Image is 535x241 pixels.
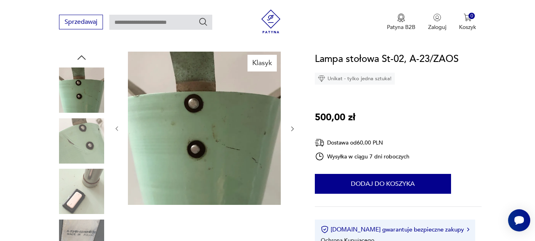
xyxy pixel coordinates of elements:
[315,110,355,125] p: 500,00 zł
[259,10,283,33] img: Patyna - sklep z meblami i dekoracjami vintage
[318,75,325,82] img: Ikona diamentu
[321,226,329,233] img: Ikona certyfikatu
[315,174,451,194] button: Dodaj do koszyka
[459,13,476,31] button: 0Koszyk
[387,13,415,31] a: Ikona medaluPatyna B2B
[59,15,103,29] button: Sprzedawaj
[59,67,104,113] img: Zdjęcie produktu Lampa stołowa St-02, A-23/ZAOS
[315,152,410,161] div: Wysyłka w ciągu 7 dni roboczych
[508,209,530,231] iframe: Smartsupp widget button
[468,13,475,19] div: 0
[467,228,469,231] img: Ikona strzałki w prawo
[248,55,277,71] div: Klasyk
[433,13,441,21] img: Ikonka użytkownika
[387,13,415,31] button: Patyna B2B
[321,226,469,233] button: [DOMAIN_NAME] gwarantuje bezpieczne zakupy
[459,23,476,31] p: Koszyk
[428,13,446,31] button: Zaloguj
[387,23,415,31] p: Patyna B2B
[315,138,410,148] div: Dostawa od 60,00 PLN
[315,52,459,67] h1: Lampa stołowa St-02, A-23/ZAOS
[464,13,472,21] img: Ikona koszyka
[397,13,405,22] img: Ikona medalu
[428,23,446,31] p: Zaloguj
[59,169,104,214] img: Zdjęcie produktu Lampa stołowa St-02, A-23/ZAOS
[315,138,324,148] img: Ikona dostawy
[128,52,281,205] img: Zdjęcie produktu Lampa stołowa St-02, A-23/ZAOS
[315,73,395,85] div: Unikat - tylko jedna sztuka!
[59,118,104,164] img: Zdjęcie produktu Lampa stołowa St-02, A-23/ZAOS
[198,17,208,27] button: Szukaj
[59,20,103,25] a: Sprzedawaj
